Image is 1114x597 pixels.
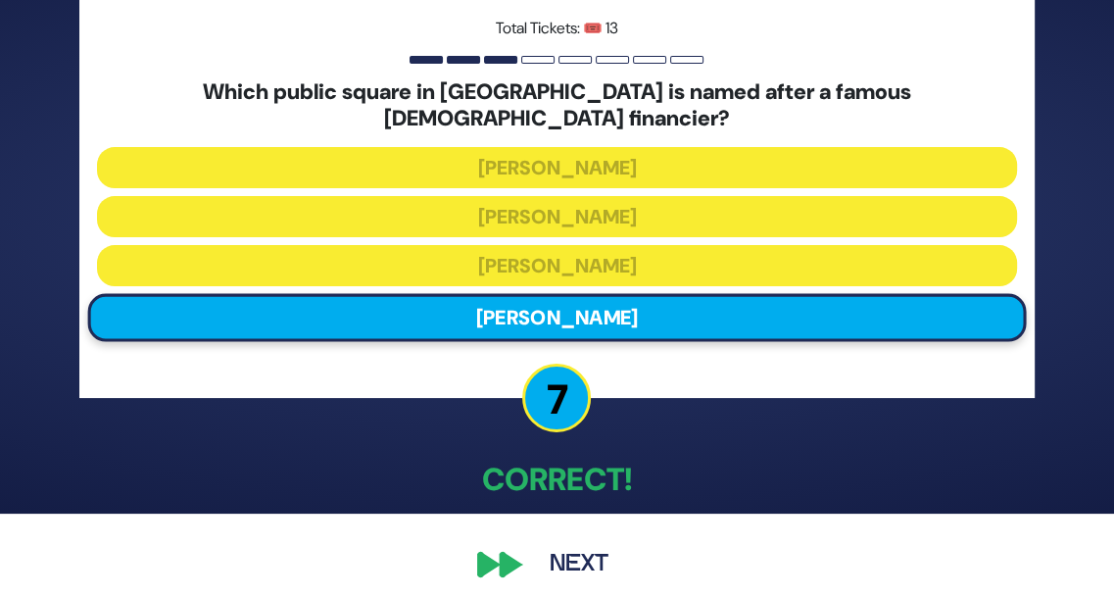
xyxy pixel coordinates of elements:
button: [PERSON_NAME] [97,245,1017,286]
button: Next [521,542,635,587]
h5: Which public square in [GEOGRAPHIC_DATA] is named after a famous [DEMOGRAPHIC_DATA] financier? [97,79,1017,131]
button: [PERSON_NAME] [97,196,1017,237]
p: 7 [522,364,591,432]
button: [PERSON_NAME] [87,294,1026,342]
button: [PERSON_NAME] [97,147,1017,188]
p: Correct! [79,456,1035,503]
p: Total Tickets: 🎟️ 13 [97,17,1017,40]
